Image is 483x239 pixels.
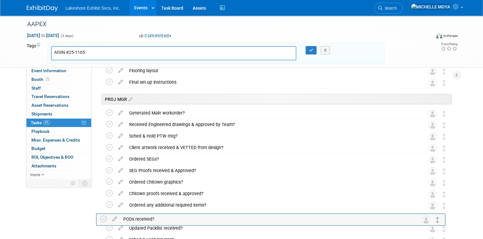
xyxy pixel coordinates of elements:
span: Booth [31,77,51,82]
input: Type tag and hit enter [54,49,141,55]
img: Unassigned [429,202,437,210]
img: Unassigned [429,79,437,87]
a: Shipments [26,110,91,118]
span: 0% [43,120,50,125]
div: In-Person [443,34,458,38]
i: Move task [436,217,439,223]
td: Tags [27,43,42,64]
img: Unassigned [429,110,437,118]
a: edit [115,110,126,116]
a: Edit sections [127,96,132,102]
span: Attachments [31,163,56,168]
a: Staff [26,84,91,92]
i: Move task [443,111,446,117]
span: more [30,172,40,177]
div: PROJ MGR [101,94,452,104]
span: Event Information [31,68,66,73]
td: Personalize Event Tab Strip [68,179,79,187]
span: Budget [31,146,45,151]
a: edit [115,145,126,150]
div: Updated Packlist received? [126,223,416,233]
span: Playbook [31,129,49,134]
img: Unassigned [429,167,437,175]
span: Asset Reservations [31,103,68,108]
span: Travel Reservations [31,94,69,99]
img: Unassigned [429,133,437,141]
div: Final set-up instructions [126,77,416,87]
a: Attachments [26,162,91,170]
td: Toggle Event Tabs [79,179,91,187]
a: Budget [26,144,91,153]
img: Unassigned [429,156,437,164]
a: Asset Reservations [26,101,91,110]
i: Move task [443,145,446,151]
a: edit [115,179,126,185]
a: edit [115,202,126,208]
a: edit [115,191,126,196]
i: Move task [443,68,446,74]
a: more [26,171,91,179]
a: edit [115,68,126,73]
a: edit [115,133,126,139]
span: ROI, Objectives & ROO [31,155,73,160]
img: Unassigned [429,190,437,198]
div: Chitown proofs received & approved? [126,188,416,199]
div: Received Engineered drawings & Approved by Team? [126,119,416,130]
img: ExhibitDay [27,5,58,12]
i: Move task [443,134,446,140]
div: Ordered Chitown graphics? [126,177,416,187]
i: Move task [443,168,446,174]
div: SEG Proofs received & Approved? [126,165,416,176]
i: Move task [443,226,446,232]
button: Committed [137,33,174,39]
span: Misc. Expenses & Credits [31,138,80,143]
div: Client artwork received & VETTED from design? [126,142,416,153]
i: Move task [443,203,446,209]
img: Unassigned [422,216,430,224]
a: Playbook [26,127,91,136]
span: Lakeshore Exhibit Svcs, Inc. [65,6,120,11]
i: Move task [443,180,446,186]
a: edit [115,79,126,85]
img: Unassigned [429,179,437,187]
img: Unassigned [429,121,437,129]
div: Flooring layout [126,65,416,76]
span: to [40,33,46,38]
span: Shipments [31,111,52,116]
div: AAPEX [25,19,421,30]
a: ROI, Objectives & ROO [26,153,91,162]
div: Event Format [394,32,458,42]
i: Move task [443,191,446,197]
a: Search [374,3,403,14]
img: Unassigned [429,67,437,75]
span: Booth not reserved yet [45,77,51,82]
span: [DATE] [DATE] [27,33,59,38]
a: edit [115,225,126,231]
div: PODs received? [120,214,410,224]
button: X [321,46,330,55]
span: (3 days) [60,34,73,38]
div: Ordered SEGs? [126,154,416,164]
span: Tasks [31,120,50,125]
a: edit [115,168,126,173]
div: Sched & Hold PTW mtg? [126,131,416,141]
a: edit [115,156,126,162]
a: Misc. Expenses & Credits [26,136,91,144]
div: Event Rating [441,43,457,46]
i: Move task [443,80,446,86]
span: Search [382,6,397,11]
div: Ordered any additional required items? [126,200,416,210]
img: MICHELLE MOYA [411,3,450,10]
img: Unassigned [429,225,437,233]
span: Staff [31,86,41,91]
a: Tasks0% [26,119,91,127]
img: Unassigned [429,144,437,152]
a: Event Information [26,67,91,75]
a: Travel Reservations [26,92,91,101]
img: Format-Inperson.png [436,33,442,38]
div: Generated Main workorder? [126,108,416,118]
i: Move task [443,157,446,163]
i: Move task [443,122,446,128]
a: edit [109,216,120,222]
a: edit [115,122,126,127]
